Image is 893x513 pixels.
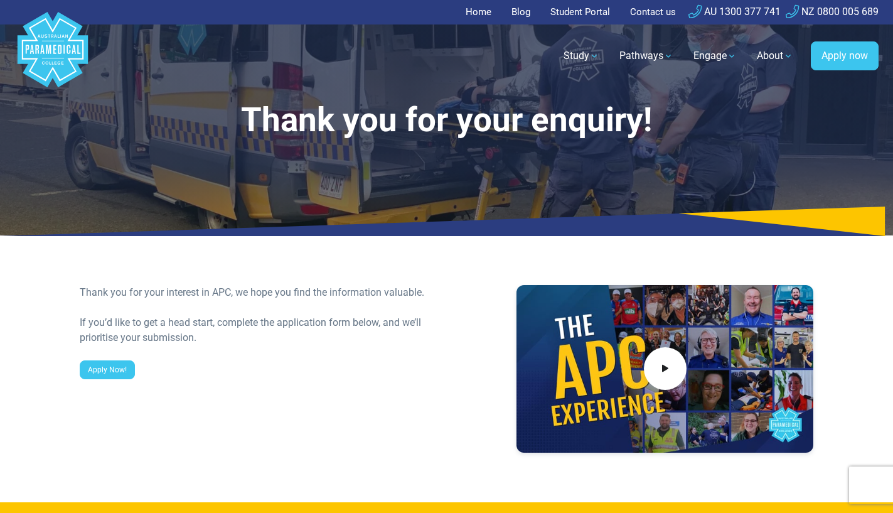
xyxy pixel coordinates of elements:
div: If you’d like to get a head start, complete the application form below, and we’ll prioritise your... [80,315,439,345]
a: Apply Now! [80,360,135,379]
a: Engage [686,38,744,73]
div: Thank you for your interest in APC, we hope you find the information valuable. [80,285,439,300]
a: NZ 0800 005 689 [786,6,879,18]
a: Australian Paramedical College [15,24,90,88]
a: About [749,38,801,73]
a: Study [556,38,607,73]
a: Apply now [811,41,879,70]
h1: Thank you for your enquiry! [80,100,814,140]
a: Pathways [612,38,681,73]
a: AU 1300 377 741 [688,6,781,18]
